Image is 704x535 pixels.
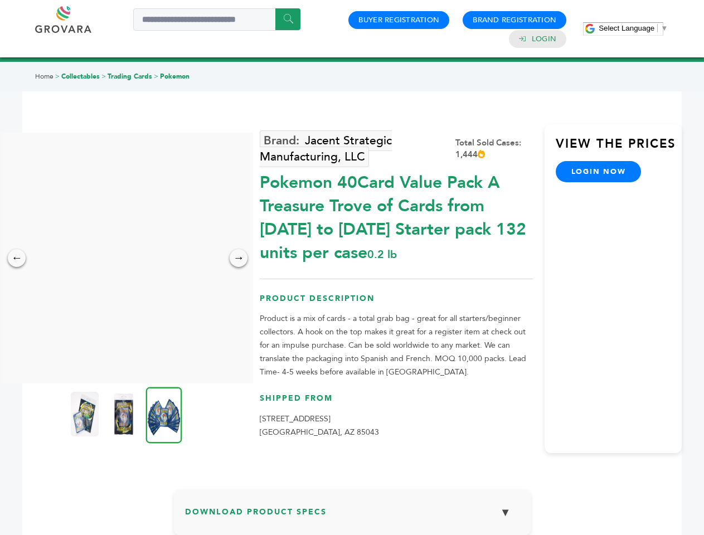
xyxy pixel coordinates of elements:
[185,500,519,533] h3: Download Product Specs
[260,393,533,412] h3: Shipped From
[154,72,158,81] span: >
[532,34,556,44] a: Login
[367,247,397,262] span: 0.2 lb
[455,137,533,160] div: Total Sold Cases: 1,444
[599,24,668,32] a: Select Language​
[260,412,533,439] p: [STREET_ADDRESS] [GEOGRAPHIC_DATA], AZ 85043
[260,312,533,379] p: Product is a mix of cards - a total grab bag - great for all starters/beginner collectors. A hook...
[160,72,190,81] a: Pokemon
[599,24,654,32] span: Select Language
[492,500,519,524] button: ▼
[146,387,182,443] img: Pokemon 40-Card Value Pack – A Treasure Trove of Cards from 1996 to 2024 - Starter pack! 132 unit...
[8,249,26,267] div: ←
[230,249,247,267] div: →
[260,293,533,313] h3: Product Description
[661,24,668,32] span: ▼
[260,130,392,167] a: Jacent Strategic Manufacturing, LLC
[358,15,439,25] a: Buyer Registration
[108,72,152,81] a: Trading Cards
[55,72,60,81] span: >
[35,72,54,81] a: Home
[71,392,99,436] img: Pokemon 40-Card Value Pack – A Treasure Trove of Cards from 1996 to 2024 - Starter pack! 132 unit...
[260,166,533,265] div: Pokemon 40Card Value Pack A Treasure Trove of Cards from [DATE] to [DATE] Starter pack 132 units ...
[473,15,556,25] a: Brand Registration
[61,72,100,81] a: Collectables
[101,72,106,81] span: >
[133,8,300,31] input: Search a product or brand...
[657,24,658,32] span: ​
[556,161,642,182] a: login now
[556,135,682,161] h3: View the Prices
[110,392,138,436] img: Pokemon 40-Card Value Pack – A Treasure Trove of Cards from 1996 to 2024 - Starter pack! 132 unit...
